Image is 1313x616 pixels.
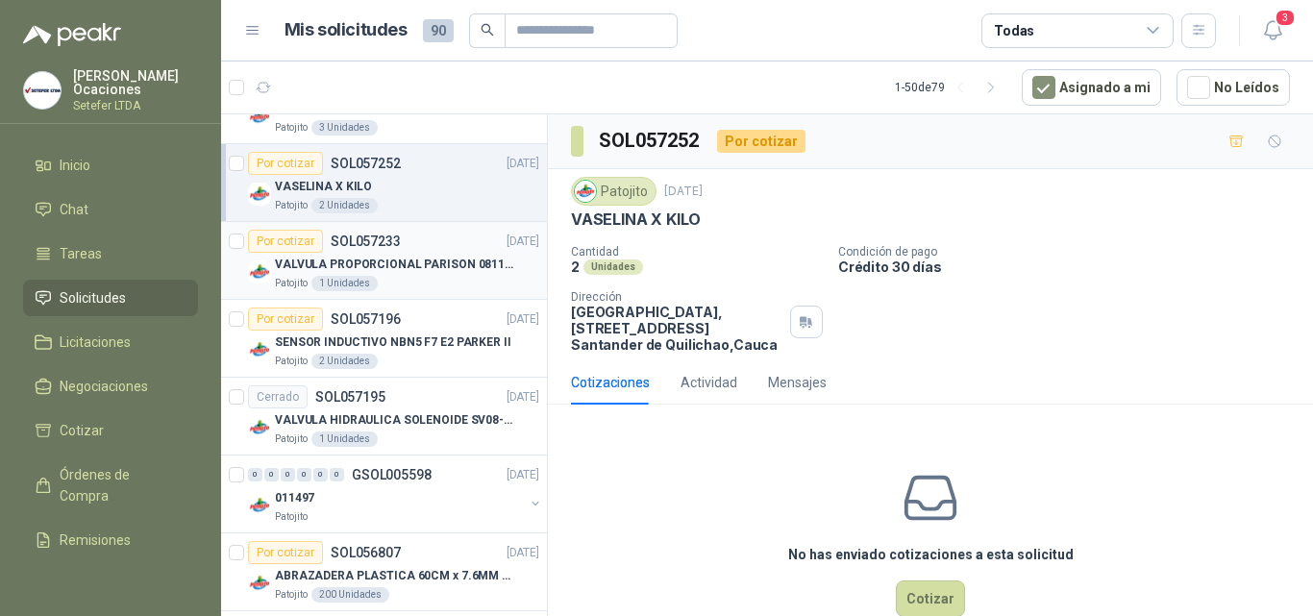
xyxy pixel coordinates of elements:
[571,372,650,393] div: Cotizaciones
[60,530,131,551] span: Remisiones
[599,126,702,156] h3: SOL057252
[768,372,827,393] div: Mensajes
[73,69,198,96] p: [PERSON_NAME] Ocaciones
[571,245,823,259] p: Cantidad
[331,157,401,170] p: SOL057252
[221,300,547,378] a: Por cotizarSOL057196[DATE] Company LogoSENSOR INDUCTIVO NBN5 F7 E2 PARKER IIPatojito2 Unidades
[994,20,1034,41] div: Todas
[23,280,198,316] a: Solicitudes
[311,276,378,291] div: 1 Unidades
[24,72,61,109] img: Company Logo
[275,276,308,291] p: Patojito
[221,144,547,222] a: Por cotizarSOL057252[DATE] Company LogoVASELINA X KILOPatojito2 Unidades
[248,152,323,175] div: Por cotizar
[60,332,131,353] span: Licitaciones
[275,178,372,196] p: VASELINA X KILO
[1177,69,1290,106] button: No Leídos
[571,209,701,230] p: VASELINA X KILO
[330,468,344,481] div: 0
[275,509,308,525] p: Patojito
[275,489,314,507] p: 011497
[275,120,308,136] p: Patojito
[571,177,656,206] div: Patojito
[352,468,432,481] p: GSOL005598
[311,587,389,603] div: 200 Unidades
[895,72,1006,103] div: 1 - 50 de 79
[507,388,539,407] p: [DATE]
[221,222,547,300] a: Por cotizarSOL057233[DATE] Company LogoVALVULA PROPORCIONAL PARISON 0811404612 / 4WRPEH6C4 [PERSO...
[311,198,378,213] div: 2 Unidades
[1255,13,1290,48] button: 3
[507,155,539,173] p: [DATE]
[221,378,547,456] a: CerradoSOL057195[DATE] Company LogoVALVULA HIDRAULICA SOLENOIDE SV08-20 REF : SV08-3B-N-24DC-DG N...
[1275,9,1296,27] span: 3
[248,541,323,564] div: Por cotizar
[248,105,271,128] img: Company Logo
[60,420,104,441] span: Cotizar
[1022,69,1161,106] button: Asignado a mi
[507,466,539,484] p: [DATE]
[248,308,323,331] div: Por cotizar
[248,494,271,517] img: Company Logo
[23,235,198,272] a: Tareas
[23,456,198,514] a: Órdenes de Compra
[571,304,782,353] p: [GEOGRAPHIC_DATA], [STREET_ADDRESS] Santander de Quilichao , Cauca
[248,416,271,439] img: Company Logo
[423,19,454,42] span: 90
[507,233,539,251] p: [DATE]
[248,183,271,206] img: Company Logo
[297,468,311,481] div: 0
[248,572,271,595] img: Company Logo
[507,544,539,562] p: [DATE]
[275,431,308,447] p: Patojito
[275,354,308,369] p: Patojito
[311,354,378,369] div: 2 Unidades
[838,259,1305,275] p: Crédito 30 días
[681,372,737,393] div: Actividad
[275,256,514,274] p: VALVULA PROPORCIONAL PARISON 0811404612 / 4WRPEH6C4 [PERSON_NAME]
[23,191,198,228] a: Chat
[583,259,643,275] div: Unidades
[285,16,408,44] h1: Mis solicitudes
[60,376,148,397] span: Negociaciones
[788,544,1074,565] h3: No has enviado cotizaciones a esta solicitud
[23,368,198,405] a: Negociaciones
[73,100,198,111] p: Setefer LTDA
[331,546,401,559] p: SOL056807
[571,290,782,304] p: Dirección
[23,566,198,603] a: Configuración
[23,147,198,184] a: Inicio
[23,23,121,46] img: Logo peakr
[311,431,378,447] div: 1 Unidades
[248,260,271,283] img: Company Logo
[248,338,271,361] img: Company Logo
[60,155,90,176] span: Inicio
[275,567,514,585] p: ABRAZADERA PLASTICA 60CM x 7.6MM ANCHA
[838,245,1305,259] p: Condición de pago
[275,411,514,430] p: VALVULA HIDRAULICA SOLENOIDE SV08-20 REF : SV08-3B-N-24DC-DG NORMALMENTE CERRADA
[281,468,295,481] div: 0
[248,385,308,408] div: Cerrado
[313,468,328,481] div: 0
[60,243,102,264] span: Tareas
[60,199,88,220] span: Chat
[248,463,543,525] a: 0 0 0 0 0 0 GSOL005598[DATE] Company Logo011497Patojito
[311,120,378,136] div: 3 Unidades
[275,333,511,352] p: SENSOR INDUCTIVO NBN5 F7 E2 PARKER II
[664,183,703,201] p: [DATE]
[60,464,180,506] span: Órdenes de Compra
[264,468,279,481] div: 0
[275,198,308,213] p: Patojito
[575,181,596,202] img: Company Logo
[248,230,323,253] div: Por cotizar
[23,324,198,360] a: Licitaciones
[571,259,580,275] p: 2
[331,234,401,248] p: SOL057233
[23,522,198,558] a: Remisiones
[221,533,547,611] a: Por cotizarSOL056807[DATE] Company LogoABRAZADERA PLASTICA 60CM x 7.6MM ANCHAPatojito200 Unidades
[507,310,539,329] p: [DATE]
[60,287,126,308] span: Solicitudes
[23,412,198,449] a: Cotizar
[315,390,385,404] p: SOL057195
[248,468,262,481] div: 0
